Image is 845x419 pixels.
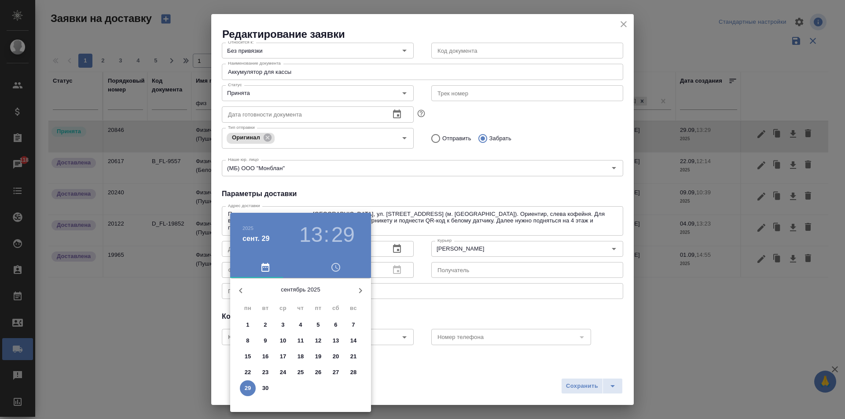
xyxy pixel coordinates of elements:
button: 28 [345,364,361,380]
span: вс [345,304,361,313]
button: 26 [310,364,326,380]
span: чт [293,304,309,313]
button: 6 [328,317,344,333]
button: 29 [331,222,355,247]
p: 26 [315,368,322,377]
span: ср [275,304,291,313]
button: 15 [240,349,256,364]
p: 9 [264,336,267,345]
button: 8 [240,333,256,349]
span: пт [310,304,326,313]
button: 20 [328,349,344,364]
p: 25 [298,368,304,377]
button: 13 [328,333,344,349]
p: 3 [281,321,284,329]
button: 19 [310,349,326,364]
button: 22 [240,364,256,380]
span: вт [257,304,273,313]
p: 8 [246,336,249,345]
p: 6 [334,321,337,329]
p: 1 [246,321,249,329]
button: 10 [275,333,291,349]
p: 2 [264,321,267,329]
button: 13 [299,222,323,247]
p: 12 [315,336,322,345]
p: 18 [298,352,304,361]
p: 27 [333,368,339,377]
button: сент. 29 [242,233,270,244]
p: 24 [280,368,287,377]
p: 21 [350,352,357,361]
p: сентябрь 2025 [251,285,350,294]
p: 11 [298,336,304,345]
button: 12 [310,333,326,349]
button: 30 [257,380,273,396]
button: 2025 [242,226,253,231]
p: 7 [352,321,355,329]
button: 2 [257,317,273,333]
p: 29 [245,384,251,393]
button: 14 [345,333,361,349]
button: 3 [275,317,291,333]
h3: : [323,222,329,247]
button: 21 [345,349,361,364]
button: 7 [345,317,361,333]
button: 23 [257,364,273,380]
span: пн [240,304,256,313]
p: 10 [280,336,287,345]
p: 13 [333,336,339,345]
span: сб [328,304,344,313]
p: 17 [280,352,287,361]
p: 20 [333,352,339,361]
p: 14 [350,336,357,345]
p: 28 [350,368,357,377]
p: 23 [262,368,269,377]
p: 15 [245,352,251,361]
button: 11 [293,333,309,349]
button: 17 [275,349,291,364]
p: 30 [262,384,269,393]
p: 16 [262,352,269,361]
button: 27 [328,364,344,380]
button: 25 [293,364,309,380]
button: 18 [293,349,309,364]
p: 5 [316,321,320,329]
button: 4 [293,317,309,333]
p: 19 [315,352,322,361]
button: 1 [240,317,256,333]
button: 24 [275,364,291,380]
p: 22 [245,368,251,377]
p: 4 [299,321,302,329]
button: 9 [257,333,273,349]
button: 16 [257,349,273,364]
button: 29 [240,380,256,396]
button: 5 [310,317,326,333]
